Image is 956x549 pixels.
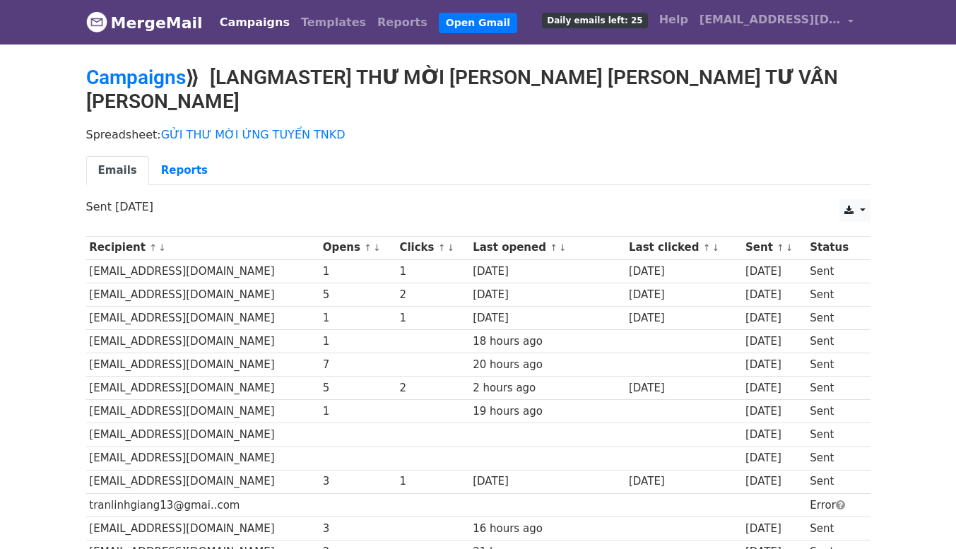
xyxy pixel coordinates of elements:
a: ↑ [777,242,784,253]
a: ↓ [158,242,166,253]
div: [DATE] [473,473,622,490]
td: [EMAIL_ADDRESS][DOMAIN_NAME] [86,283,319,306]
div: 2 [399,287,466,303]
a: Reports [149,156,220,185]
td: [EMAIL_ADDRESS][DOMAIN_NAME] [86,330,319,353]
th: Recipient [86,236,319,259]
span: Daily emails left: 25 [542,13,647,28]
a: Reports [372,8,433,37]
a: GỬI THƯ MỜI ỨNG TUYỂN TNKD [161,128,346,141]
div: 1 [399,473,466,490]
div: [DATE] [745,521,803,537]
td: [EMAIL_ADDRESS][DOMAIN_NAME] [86,470,319,493]
div: 5 [323,380,393,396]
div: 1 [399,264,466,280]
td: [EMAIL_ADDRESS][DOMAIN_NAME] [86,259,319,283]
div: 20 hours ago [473,357,622,373]
div: 2 hours ago [473,380,622,396]
div: [DATE] [745,333,803,350]
td: Sent [806,400,861,423]
div: 1 [399,310,466,326]
img: MergeMail logo [86,11,107,33]
td: tranlinhgiang13@gmai..com [86,493,319,516]
div: [DATE] [745,287,803,303]
a: Templates [295,8,372,37]
div: 18 hours ago [473,333,622,350]
td: Sent [806,283,861,306]
a: Campaigns [214,8,295,37]
div: 1 [323,333,393,350]
a: Open Gmail [439,13,517,33]
a: ↑ [149,242,157,253]
div: [DATE] [745,310,803,326]
div: 1 [323,264,393,280]
td: Sent [806,259,861,283]
div: [DATE] [745,357,803,373]
td: Sent [806,516,861,540]
span: [EMAIL_ADDRESS][DOMAIN_NAME] [700,11,841,28]
td: Sent [806,353,861,377]
div: [DATE] [473,264,622,280]
td: [EMAIL_ADDRESS][DOMAIN_NAME] [86,447,319,470]
th: Clicks [396,236,470,259]
div: 5 [323,287,393,303]
a: [EMAIL_ADDRESS][DOMAIN_NAME] [694,6,859,39]
td: Sent [806,470,861,493]
div: [DATE] [745,450,803,466]
div: [DATE] [629,473,738,490]
div: 1 [323,310,393,326]
a: ↑ [364,242,372,253]
td: Sent [806,306,861,329]
div: [DATE] [629,287,738,303]
div: [DATE] [629,380,738,396]
div: [DATE] [473,310,622,326]
h2: ⟫ [LANGMASTER] THƯ MỜI [PERSON_NAME] [PERSON_NAME] TƯ VẤN [PERSON_NAME] [86,66,871,113]
div: [DATE] [629,310,738,326]
div: [DATE] [745,264,803,280]
a: ↓ [447,242,455,253]
div: 7 [323,357,393,373]
div: [DATE] [629,264,738,280]
td: [EMAIL_ADDRESS][DOMAIN_NAME] [86,377,319,400]
div: 19 hours ago [473,403,622,420]
th: Status [806,236,861,259]
th: Sent [742,236,806,259]
th: Opens [319,236,396,259]
td: [EMAIL_ADDRESS][DOMAIN_NAME] [86,400,319,423]
a: Help [654,6,694,34]
p: Spreadsheet: [86,127,871,142]
a: ↑ [703,242,711,253]
td: [EMAIL_ADDRESS][DOMAIN_NAME] [86,306,319,329]
td: Sent [806,377,861,400]
div: [DATE] [745,473,803,490]
div: [DATE] [745,380,803,396]
p: Sent [DATE] [86,199,871,214]
a: ↑ [438,242,446,253]
div: 1 [323,403,393,420]
a: Campaigns [86,66,186,89]
td: Sent [806,423,861,447]
a: ↓ [373,242,381,253]
div: 16 hours ago [473,521,622,537]
a: ↓ [559,242,567,253]
div: [DATE] [473,287,622,303]
th: Last clicked [625,236,742,259]
div: 3 [323,473,393,490]
th: Last opened [469,236,625,259]
td: [EMAIL_ADDRESS][DOMAIN_NAME] [86,516,319,540]
td: [EMAIL_ADDRESS][DOMAIN_NAME] [86,423,319,447]
div: [DATE] [745,403,803,420]
div: 2 [399,380,466,396]
td: [EMAIL_ADDRESS][DOMAIN_NAME] [86,353,319,377]
a: ↓ [786,242,793,253]
div: [DATE] [745,427,803,443]
div: 3 [323,521,393,537]
td: Sent [806,330,861,353]
td: Sent [806,447,861,470]
a: Daily emails left: 25 [536,6,653,34]
a: ↑ [550,242,557,253]
a: Emails [86,156,149,185]
a: MergeMail [86,8,203,37]
td: Error [806,493,861,516]
a: ↓ [712,242,720,253]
